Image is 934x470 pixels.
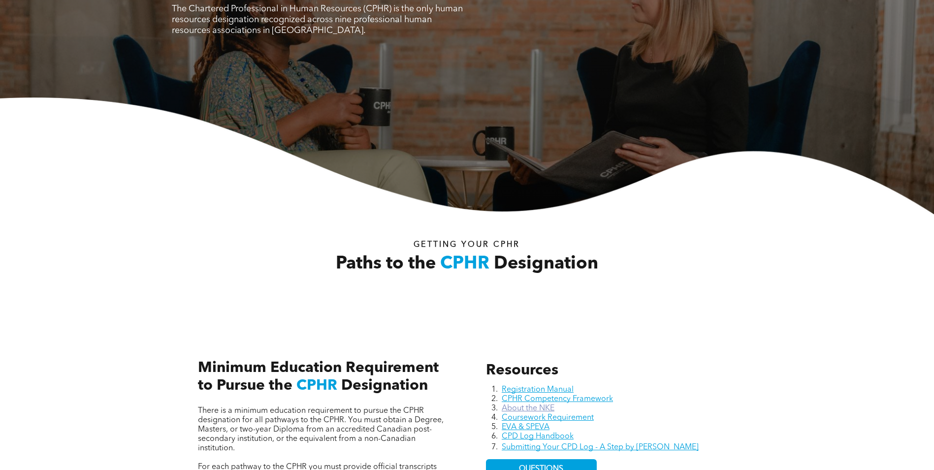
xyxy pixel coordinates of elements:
[198,361,439,393] span: Minimum Education Requirement to Pursue the
[198,407,444,452] span: There is a minimum education requirement to pursue the CPHR designation for all pathways to the C...
[502,404,554,412] a: About the NKE
[502,423,549,431] a: EVA & SPEVA
[486,363,558,378] span: Resources
[502,386,574,394] a: Registration Manual
[494,255,598,273] span: Designation
[172,4,463,35] span: The Chartered Professional in Human Resources (CPHR) is the only human resources designation reco...
[336,255,436,273] span: Paths to the
[502,433,574,440] a: CPD Log Handbook
[502,395,613,403] a: CPHR Competency Framework
[502,443,699,451] a: Submitting Your CPD Log - A Step by [PERSON_NAME]
[502,414,594,422] a: Coursework Requirement
[440,255,489,273] span: CPHR
[296,378,337,393] span: CPHR
[414,241,520,249] span: Getting your Cphr
[341,378,428,393] span: Designation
